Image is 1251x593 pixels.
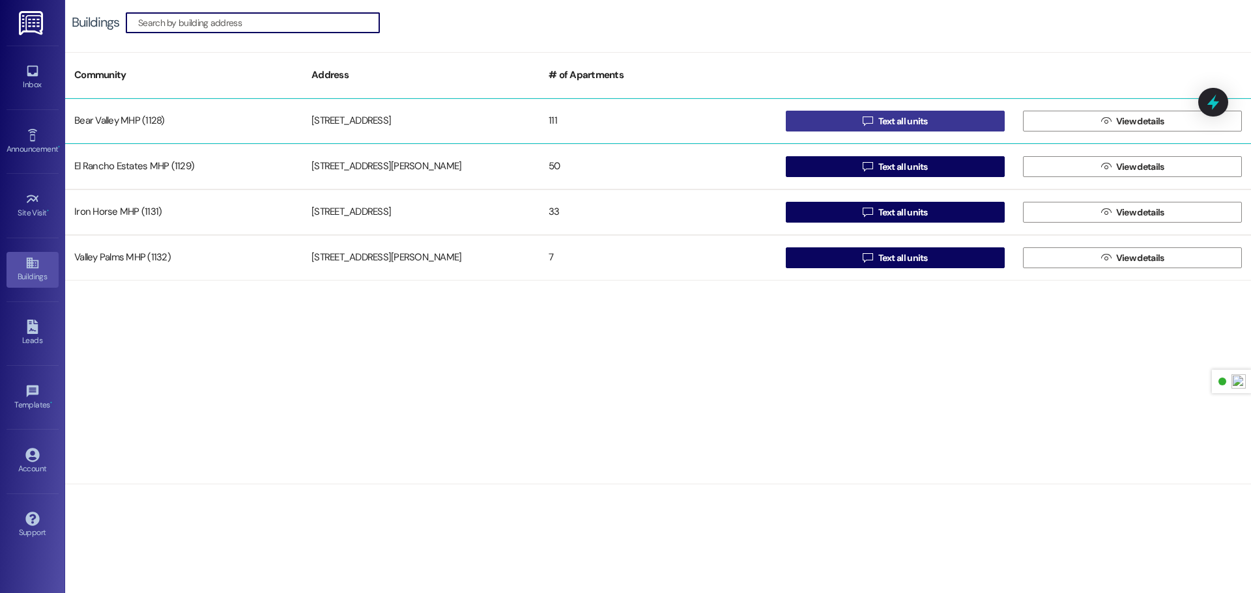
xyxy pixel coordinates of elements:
button: Text all units [786,111,1005,131]
div: [STREET_ADDRESS] [302,108,539,134]
i:  [863,161,872,172]
div: [STREET_ADDRESS][PERSON_NAME] [302,245,539,271]
div: Iron Horse MHP (1131) [65,199,302,225]
span: Text all units [878,160,928,174]
button: Text all units [786,247,1005,268]
div: El Rancho Estates MHP (1129) [65,154,302,180]
button: View details [1023,247,1242,268]
a: Account [7,444,59,479]
div: 111 [539,108,777,134]
a: Leads [7,316,59,351]
i:  [863,207,872,217]
div: Address [302,59,539,91]
i:  [1101,161,1111,172]
span: Text all units [878,206,928,219]
a: Buildings [7,252,59,287]
span: View details [1116,206,1164,219]
i:  [1101,253,1111,263]
div: [STREET_ADDRESS] [302,199,539,225]
a: Templates • [7,380,59,415]
i:  [1101,207,1111,217]
i:  [863,253,872,263]
span: Text all units [878,251,928,265]
div: # of Apartments [539,59,777,91]
button: Text all units [786,202,1005,223]
span: • [47,206,49,215]
div: 50 [539,154,777,180]
i:  [863,116,872,126]
div: Buildings [72,16,119,29]
div: 7 [539,245,777,271]
span: View details [1116,251,1164,265]
input: Search by building address [138,14,379,32]
div: Bear Valley MHP (1128) [65,108,302,134]
span: • [50,398,52,407]
button: View details [1023,202,1242,223]
button: View details [1023,111,1242,131]
a: Support [7,508,59,543]
div: [STREET_ADDRESS][PERSON_NAME] [302,154,539,180]
span: View details [1116,115,1164,128]
div: 33 [539,199,777,225]
a: Site Visit • [7,188,59,223]
div: Community [65,59,302,91]
span: • [58,143,60,152]
a: Inbox [7,60,59,95]
button: Text all units [786,156,1005,177]
span: Text all units [878,115,928,128]
div: Valley Palms MHP (1132) [65,245,302,271]
span: View details [1116,160,1164,174]
button: View details [1023,156,1242,177]
img: ResiDesk Logo [19,11,46,35]
i:  [1101,116,1111,126]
